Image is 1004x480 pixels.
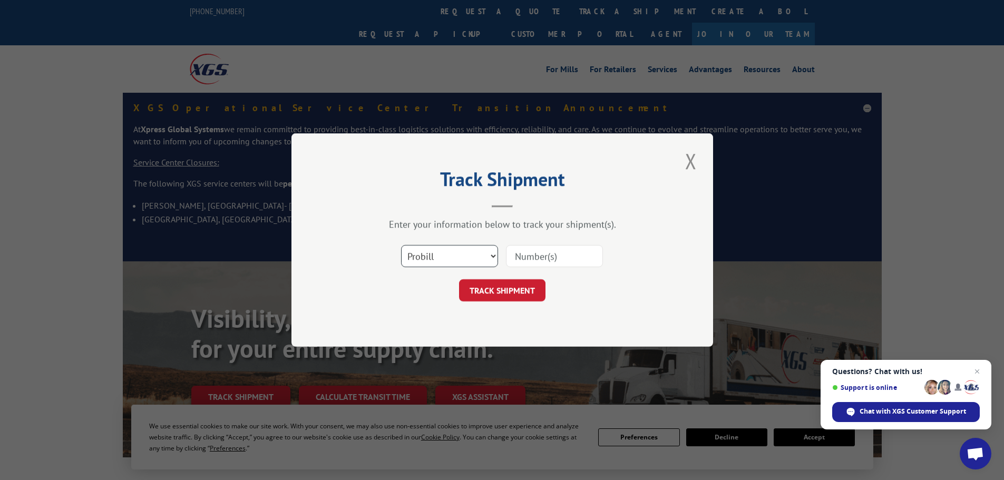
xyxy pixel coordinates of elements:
[344,172,660,192] h2: Track Shipment
[832,367,980,376] span: Questions? Chat with us!
[506,245,603,267] input: Number(s)
[832,402,980,422] span: Chat with XGS Customer Support
[860,407,966,416] span: Chat with XGS Customer Support
[832,384,921,391] span: Support is online
[960,438,991,469] a: Open chat
[459,279,545,301] button: TRACK SHIPMENT
[682,146,700,175] button: Close modal
[344,218,660,230] div: Enter your information below to track your shipment(s).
